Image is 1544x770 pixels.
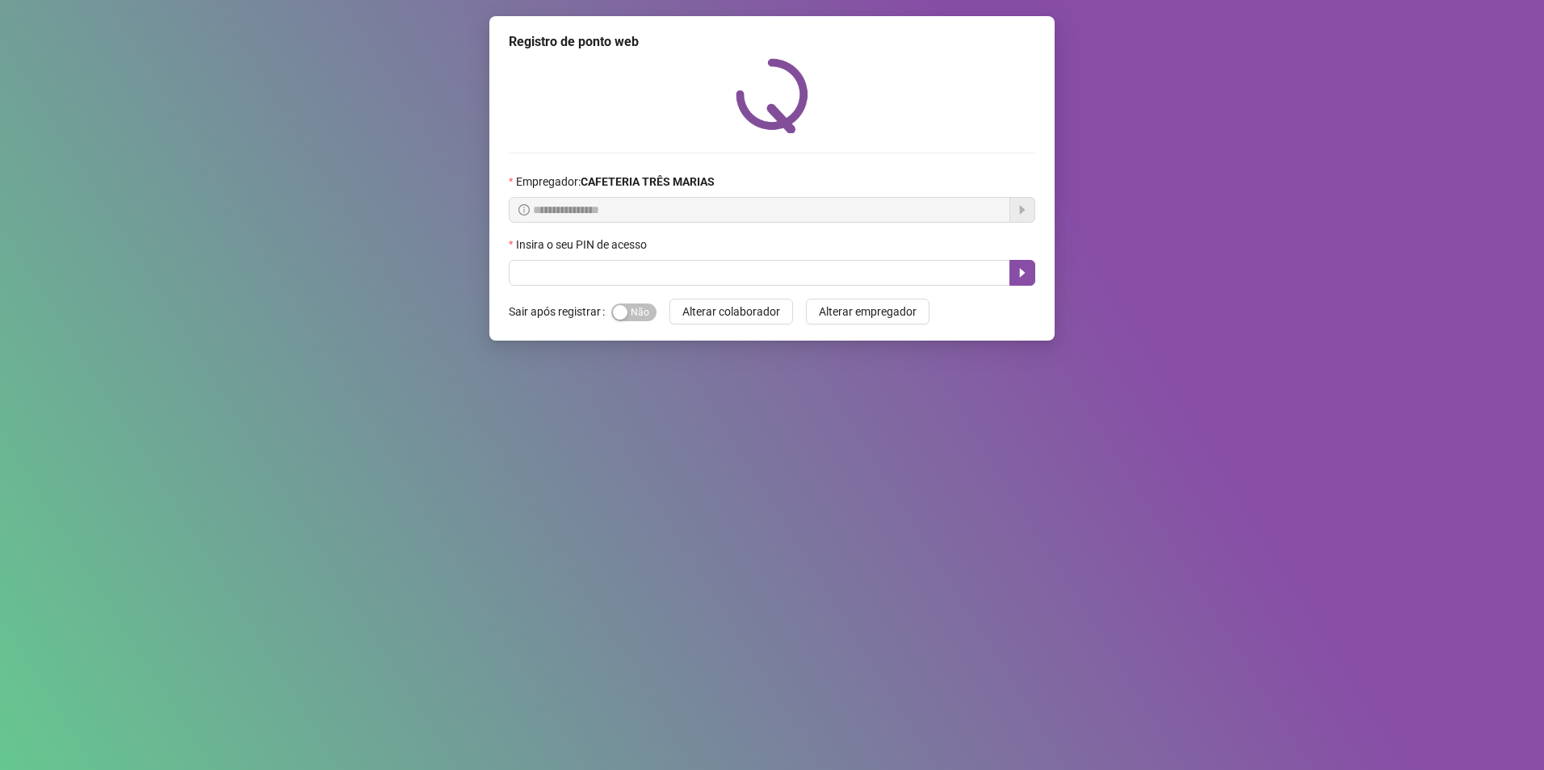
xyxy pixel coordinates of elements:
div: Registro de ponto web [509,32,1035,52]
span: info-circle [518,204,530,216]
span: Alterar colaborador [682,303,780,320]
span: caret-right [1016,266,1029,279]
label: Insira o seu PIN de acesso [509,236,657,253]
strong: CAFETERIA TRÊS MARIAS [581,175,715,188]
label: Sair após registrar [509,299,611,324]
button: Alterar empregador [806,299,929,324]
span: Alterar empregador [819,303,917,320]
img: QRPoint [736,58,808,133]
span: Empregador : [516,173,715,190]
button: Alterar colaborador [669,299,793,324]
